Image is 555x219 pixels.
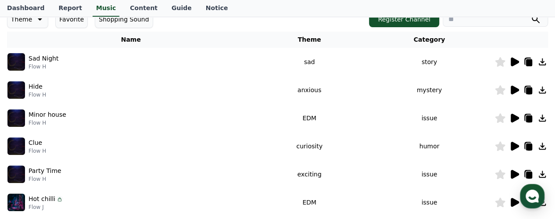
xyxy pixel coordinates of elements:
[364,160,494,188] td: issue
[29,166,61,176] p: Party Time
[113,146,168,168] a: Settings
[3,146,58,168] a: Home
[58,146,113,168] a: Messages
[11,13,32,25] p: Theme
[29,147,46,154] p: Flow H
[55,11,88,28] button: Favorite
[7,53,25,71] img: music
[364,48,494,76] td: story
[7,11,48,28] button: Theme
[29,138,42,147] p: Clue
[364,132,494,160] td: humor
[364,76,494,104] td: mystery
[254,132,364,160] td: curiosity
[130,159,151,166] span: Settings
[7,32,254,48] th: Name
[29,54,58,63] p: Sad Night
[29,82,43,91] p: Hide
[95,11,153,28] button: Shopping Sound
[73,160,99,167] span: Messages
[7,165,25,183] img: music
[254,32,364,48] th: Theme
[29,176,61,183] p: Flow H
[7,137,25,155] img: music
[29,194,55,204] p: Hot chilli
[29,119,66,126] p: Flow H
[22,159,38,166] span: Home
[254,160,364,188] td: exciting
[254,104,364,132] td: EDM
[7,194,25,211] img: music
[29,63,58,70] p: Flow H
[7,81,25,99] img: music
[364,104,494,132] td: issue
[364,32,494,48] th: Category
[254,76,364,104] td: anxious
[29,91,46,98] p: Flow H
[369,11,439,27] button: Register Channel
[29,204,63,211] p: Flow J
[254,188,364,216] td: EDM
[254,48,364,76] td: sad
[364,188,494,216] td: issue
[7,109,25,127] img: music
[29,110,66,119] p: Minor house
